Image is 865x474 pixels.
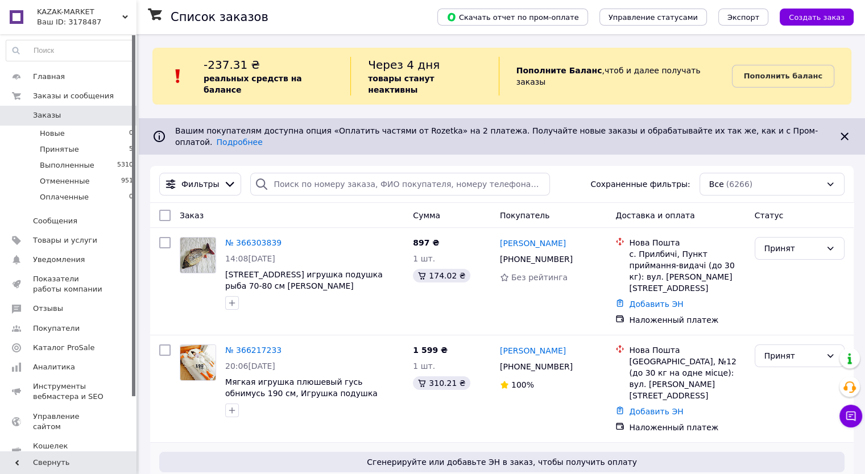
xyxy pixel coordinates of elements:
[499,57,732,95] div: , чтоб и далее получать заказы
[413,269,470,282] div: 174.02 ₴
[629,300,683,309] a: Добавить ЭН
[500,238,566,249] a: [PERSON_NAME]
[33,303,63,314] span: Отзывы
[744,72,822,80] b: Пополнить баланс
[37,7,122,17] span: KAZAK-MARKET
[764,350,821,362] div: Принят
[217,138,263,147] a: Подробнее
[629,248,745,294] div: с. Прилбичі, Пункт приймання-видачі (до 30 кг): вул. [PERSON_NAME][STREET_ADDRESS]
[511,273,568,282] span: Без рейтинга
[33,274,105,294] span: Показатели работы компании
[180,211,204,220] span: Заказ
[446,12,579,22] span: Скачать отчет по пром-оплате
[629,344,745,356] div: Нова Пошта
[171,10,268,24] h1: Список заказов
[590,178,690,190] span: Сохраненные фильтры:
[629,314,745,326] div: Наложенный платеж
[726,180,753,189] span: (6266)
[181,178,219,190] span: Фильтры
[629,237,745,248] div: Нова Пошта
[33,441,105,461] span: Кошелек компании
[780,9,854,26] button: Создать заказ
[368,58,440,72] span: Через 4 дня
[40,160,94,171] span: Выполненные
[37,17,136,27] div: Ваш ID: 3178487
[40,176,89,186] span: Отмененные
[615,211,694,220] span: Доставка и оплата
[629,407,683,416] a: Добавить ЭН
[599,9,707,26] button: Управление статусами
[498,251,575,267] div: [PHONE_NUMBER]
[413,361,435,371] span: 1 шт.
[437,9,588,26] button: Скачать отчет по пром-оплате
[225,377,378,409] a: Мягкая игрушка плюшевый гусь обнимусь 190 см, Игрушка подушка большой гусь антистресс
[368,74,434,94] b: товары станут неактивны
[839,405,862,427] button: Чат с покупателем
[33,323,80,334] span: Покупатели
[180,238,216,273] img: Фото товару
[250,173,550,196] input: Поиск по номеру заказа, ФИО покупателя, номеру телефона, Email, номеру накладной
[117,160,133,171] span: 5310
[40,192,89,202] span: Оплаченные
[169,68,187,85] img: :exclamation:
[764,242,821,255] div: Принят
[727,13,759,22] span: Экспорт
[225,361,275,371] span: 20:06[DATE]
[413,376,470,390] div: 310.21 ₴
[129,144,133,155] span: 5
[33,72,65,82] span: Главная
[33,411,105,432] span: Управление сайтом
[500,211,550,220] span: Покупатель
[516,66,602,75] b: Пополните Баланс
[732,65,834,88] a: Пополнить баланс
[718,9,768,26] button: Экспорт
[225,238,282,247] a: № 366303839
[768,12,854,21] a: Создать заказ
[40,128,65,139] span: Новые
[33,343,94,353] span: Каталог ProSale
[413,254,435,263] span: 1 шт.
[225,346,282,355] a: № 366217233
[413,211,440,220] span: Сумма
[204,74,302,94] b: реальных средств на балансе
[204,58,260,72] span: -237.31 ₴
[33,255,85,265] span: Уведомления
[129,128,133,139] span: 0
[629,356,745,401] div: [GEOGRAPHIC_DATA], №12 (до 30 кг на одне місце): вул. [PERSON_NAME][STREET_ADDRESS]
[180,344,216,381] a: Фото товару
[500,345,566,356] a: [PERSON_NAME]
[175,126,818,147] span: Вашим покупателям доступна опция «Оплатить частями от Rozetka» на 2 платежа. Получайте новые зака...
[225,254,275,263] span: 14:08[DATE]
[33,235,97,246] span: Товары и услуги
[629,422,745,433] div: Наложенный платеж
[33,216,77,226] span: Сообщения
[121,176,133,186] span: 951
[33,110,61,120] span: Заказы
[33,91,114,101] span: Заказы и сообщения
[413,238,439,247] span: 897 ₴
[511,380,534,389] span: 100%
[225,270,383,290] a: [STREET_ADDRESS] игрушка подушка рыба 70-80 см [PERSON_NAME]
[180,237,216,273] a: Фото товару
[498,359,575,375] div: [PHONE_NUMBER]
[40,144,79,155] span: Принятые
[789,13,845,22] span: Создать заказ
[129,192,133,202] span: 0
[33,362,75,372] span: Аналитика
[413,346,448,355] span: 1 599 ₴
[755,211,784,220] span: Статус
[6,40,134,61] input: Поиск
[33,381,105,402] span: Инструменты вебмастера и SEO
[709,178,724,190] span: Все
[164,456,840,468] span: Сгенерируйте или добавьте ЭН в заказ, чтобы получить оплату
[180,345,216,380] img: Фото товару
[609,13,698,22] span: Управление статусами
